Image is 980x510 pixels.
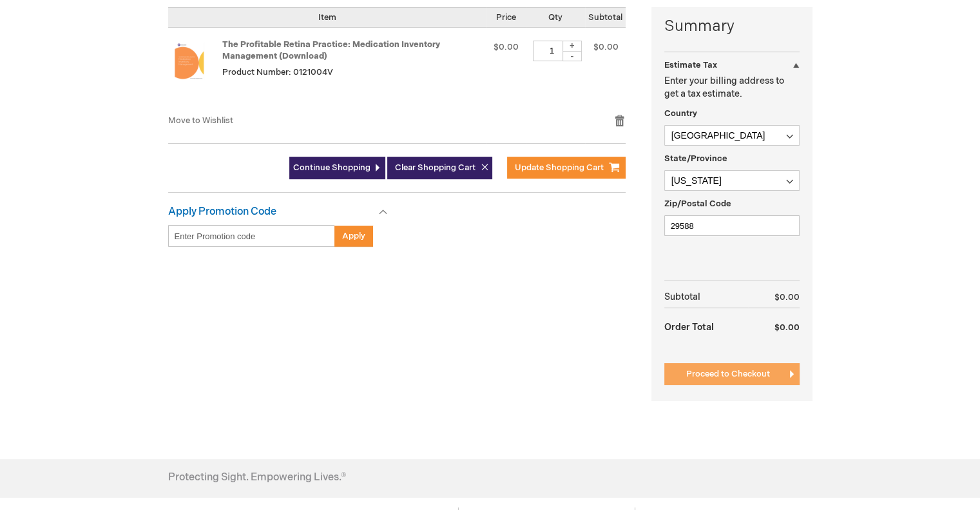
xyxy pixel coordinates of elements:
h4: Protecting Sight. Empowering Lives.® [168,472,346,484]
span: Clear Shopping Cart [395,162,476,173]
span: Continue Shopping [293,162,370,173]
div: - [562,51,582,61]
span: Subtotal [588,12,622,23]
button: Update Shopping Cart [507,157,626,179]
strong: Estimate Tax [664,60,717,70]
th: Subtotal [664,287,749,308]
strong: Order Total [664,315,714,338]
span: $0.00 [774,322,800,333]
img: The Profitable Retina Practice: Medication Inventory Management (Download) [168,41,209,82]
span: Proceed to Checkout [686,369,770,379]
a: Move to Wishlist [168,115,233,126]
span: $0.00 [494,42,519,52]
strong: Summary [664,15,800,37]
button: Apply [334,225,373,247]
span: Zip/Postal Code [664,199,731,209]
span: $0.00 [774,292,800,302]
button: Clear Shopping Cart [387,157,492,179]
a: The Profitable Retina Practice: Medication Inventory Management (Download) [222,39,440,62]
button: Proceed to Checkout [664,363,800,385]
span: Update Shopping Cart [515,162,604,173]
p: Enter your billing address to get a tax estimate. [664,75,800,101]
input: Qty [533,41,572,61]
div: + [562,41,582,52]
input: Enter Promotion code [168,225,335,247]
span: Qty [548,12,562,23]
a: Continue Shopping [289,157,385,179]
span: Product Number: 0121004V [222,67,333,77]
span: $0.00 [593,42,619,52]
span: Item [318,12,336,23]
strong: Apply Promotion Code [168,206,276,218]
span: State/Province [664,153,727,164]
a: The Profitable Retina Practice: Medication Inventory Management (Download) [168,41,222,101]
span: Country [664,108,697,119]
span: Apply [342,231,365,241]
span: Price [496,12,516,23]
